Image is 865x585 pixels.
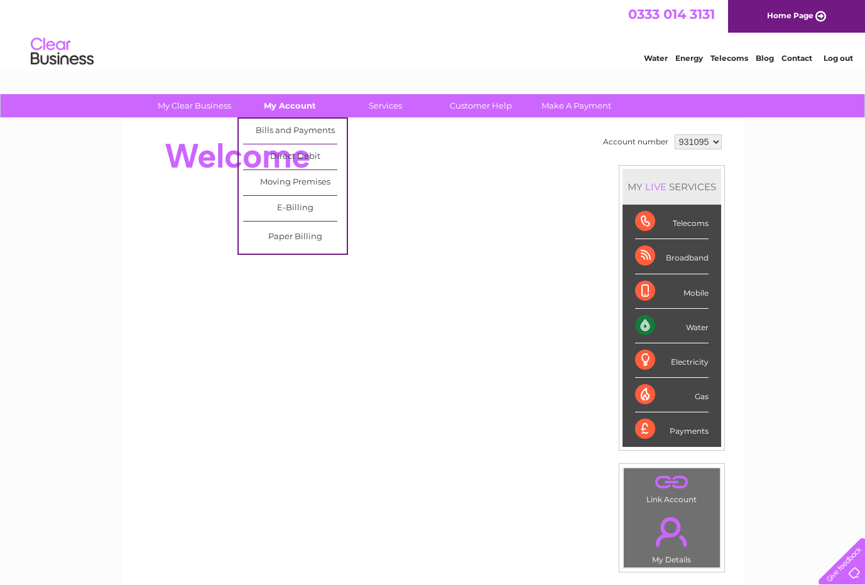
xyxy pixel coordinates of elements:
div: Broadband [635,239,709,274]
div: Mobile [635,274,709,309]
a: My Account [238,94,342,117]
a: . [627,471,717,493]
a: Customer Help [429,94,533,117]
a: Make A Payment [525,94,628,117]
a: Water [644,53,668,63]
div: Payments [635,412,709,446]
a: . [627,510,717,554]
a: Telecoms [710,53,748,63]
a: Direct Debit [243,144,347,169]
a: My Clear Business [143,94,246,117]
a: 0333 014 3131 [628,6,715,22]
td: My Details [623,507,721,568]
td: Link Account [623,468,721,507]
a: Moving Premises [243,170,347,195]
div: LIVE [643,181,669,193]
div: Telecoms [635,205,709,239]
a: Log out [824,53,853,63]
div: MY SERVICES [623,169,721,205]
div: Gas [635,378,709,412]
a: Services [334,94,437,117]
div: Electricity [635,343,709,378]
td: Account number [600,131,672,153]
div: Clear Business is a trading name of Verastar Limited (registered in [GEOGRAPHIC_DATA] No. 3667643... [136,7,730,61]
img: logo.png [30,33,94,71]
a: Bills and Payments [243,119,347,144]
a: Energy [675,53,703,63]
a: Contact [781,53,812,63]
a: Paper Billing [243,225,347,250]
a: E-Billing [243,196,347,221]
a: Blog [756,53,774,63]
div: Water [635,309,709,343]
